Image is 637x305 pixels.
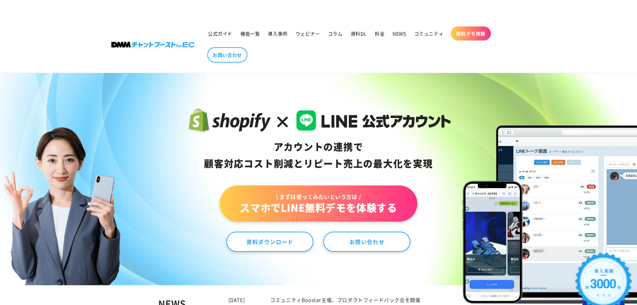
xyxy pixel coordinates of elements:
[207,47,247,63] a: お問い合わせ
[456,30,486,36] span: 無料デモ体験
[240,193,397,200] span: \ まずは使ってみたいという方は /
[240,30,260,36] span: 機能一覧
[414,30,444,36] span: コミュニティ
[296,30,320,36] span: ウェビナー
[236,26,264,41] a: 機能一覧
[220,185,417,222] a: \ まずは使ってみたいという方は /スマホでLINE無料デモを体験する
[204,26,236,41] a: 公式ガイド
[328,30,343,36] span: コラム
[347,26,371,41] a: 資料DL
[208,30,232,36] span: 公式ガイド
[264,26,291,41] a: 導入事例
[393,30,406,36] span: NEWS
[371,26,389,41] a: 料金
[324,26,347,41] a: コラム
[268,30,287,36] span: 導入事例
[410,26,448,41] a: コミュニティ
[226,232,313,252] a: 資料ダウンロード
[213,52,242,58] span: お問い合わせ
[111,42,195,48] img: 株式会社DMM Boost
[228,296,245,303] time: [DATE]
[451,26,491,41] a: 無料デモ体験
[186,139,451,172] div: アカウントの連携で 顧客対応コスト削減と リピート売上の 最大化を実現
[389,26,410,41] a: NEWS
[292,26,324,41] a: ウェビナー
[270,296,420,303] a: コミュニティBooster主催、プロダクトフィードバック会を開催
[375,30,385,36] span: 料金
[323,232,410,252] a: お問い合わせ
[351,30,367,36] span: 資料DL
